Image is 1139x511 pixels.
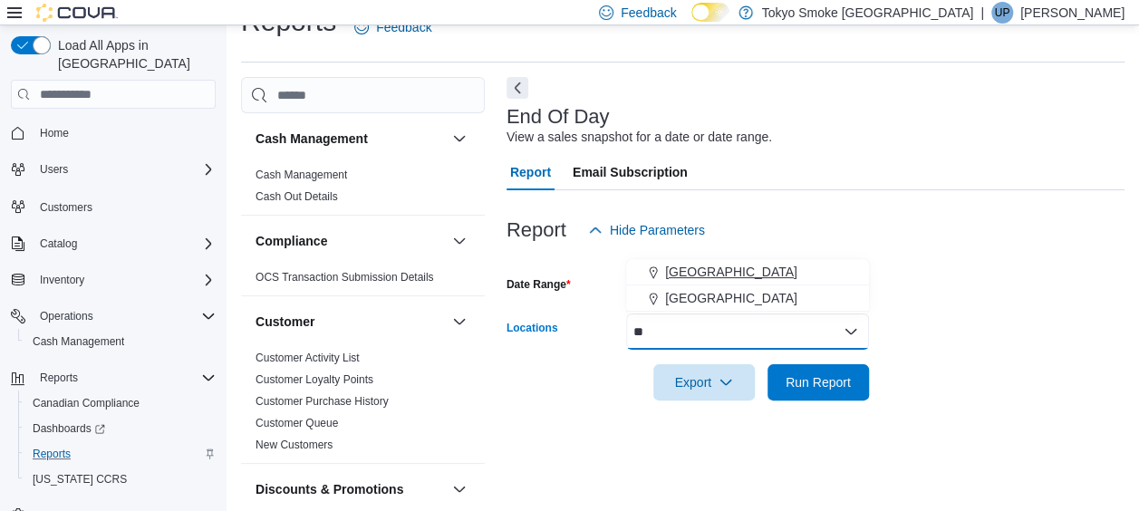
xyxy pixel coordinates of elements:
span: Report [510,154,551,190]
a: Customers [33,197,100,218]
button: Reports [4,365,223,390]
span: Load All Apps in [GEOGRAPHIC_DATA] [51,36,216,72]
button: Catalog [33,233,84,255]
h3: Customer [256,313,314,331]
div: View a sales snapshot for a date or date range. [507,128,772,147]
span: Customer Activity List [256,351,360,365]
span: Users [33,159,216,180]
button: [GEOGRAPHIC_DATA] [626,285,869,312]
button: Inventory [33,269,92,291]
button: Cash Management [449,128,470,149]
h3: End Of Day [507,106,610,128]
button: Customer [256,313,445,331]
span: Inventory [33,269,216,291]
div: Cash Management [241,164,485,215]
a: OCS Transaction Submission Details [256,271,434,284]
button: Compliance [256,232,445,250]
span: Customer Purchase History [256,394,389,409]
p: | [980,2,984,24]
button: [GEOGRAPHIC_DATA] [626,259,869,285]
span: Customer Queue [256,416,338,430]
button: Operations [33,305,101,327]
span: Reports [33,367,216,389]
button: Cash Management [256,130,445,148]
div: Customer [241,347,485,463]
a: Dashboards [25,418,112,439]
img: Cova [36,4,118,22]
span: Cash Out Details [256,189,338,204]
span: Reports [25,443,216,465]
span: Canadian Compliance [25,392,216,414]
button: Customers [4,193,223,219]
p: [PERSON_NAME] [1020,2,1125,24]
a: Customer Loyalty Points [256,373,373,386]
h3: Cash Management [256,130,368,148]
a: Canadian Compliance [25,392,147,414]
button: Run Report [767,364,869,400]
span: OCS Transaction Submission Details [256,270,434,284]
a: Reports [25,443,78,465]
button: Cash Management [18,329,223,354]
span: Inventory [40,273,84,287]
span: Canadian Compliance [33,396,140,410]
span: Washington CCRS [25,468,216,490]
span: Reports [40,371,78,385]
span: Hide Parameters [610,221,705,239]
a: [US_STATE] CCRS [25,468,134,490]
button: Reports [33,367,85,389]
span: Customers [40,200,92,215]
span: Customers [33,195,216,217]
span: Run Report [786,373,851,391]
span: Email Subscription [573,154,688,190]
button: Users [4,157,223,182]
span: UP [995,2,1010,24]
span: Cash Management [33,334,124,349]
input: Dark Mode [691,3,729,22]
span: Home [40,126,69,140]
button: Hide Parameters [581,212,712,248]
label: Locations [507,321,558,335]
button: Customer [449,311,470,333]
span: Feedback [621,4,676,22]
span: Cash Management [25,331,216,352]
button: Reports [18,441,223,467]
button: Canadian Compliance [18,390,223,416]
button: Close list of options [844,324,858,339]
div: Compliance [241,266,485,295]
span: [US_STATE] CCRS [33,472,127,487]
button: Next [507,77,528,99]
a: Cash Management [256,169,347,181]
label: Date Range [507,277,571,292]
span: [GEOGRAPHIC_DATA] [665,289,797,307]
button: Compliance [449,230,470,252]
a: Customer Purchase History [256,395,389,408]
a: Home [33,122,76,144]
a: Cash Management [25,331,131,352]
span: [GEOGRAPHIC_DATA] [665,263,797,281]
button: [US_STATE] CCRS [18,467,223,492]
span: Export [664,364,744,400]
a: Customer Queue [256,417,338,429]
p: Tokyo Smoke [GEOGRAPHIC_DATA] [762,2,974,24]
a: Customer Activity List [256,352,360,364]
span: Home [33,121,216,144]
span: Catalog [40,236,77,251]
button: Discounts & Promotions [449,478,470,500]
span: Operations [33,305,216,327]
span: Users [40,162,68,177]
span: Dashboards [33,421,105,436]
div: Choose from the following options [626,259,869,312]
a: New Customers [256,439,333,451]
button: Discounts & Promotions [256,480,445,498]
a: Feedback [347,9,439,45]
h3: Discounts & Promotions [256,480,403,498]
span: Feedback [376,18,431,36]
span: Customer Loyalty Points [256,372,373,387]
span: Cash Management [256,168,347,182]
button: Operations [4,304,223,329]
button: Catalog [4,231,223,256]
span: Catalog [33,233,216,255]
h3: Compliance [256,232,327,250]
div: Unike Patel [991,2,1013,24]
a: Cash Out Details [256,190,338,203]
